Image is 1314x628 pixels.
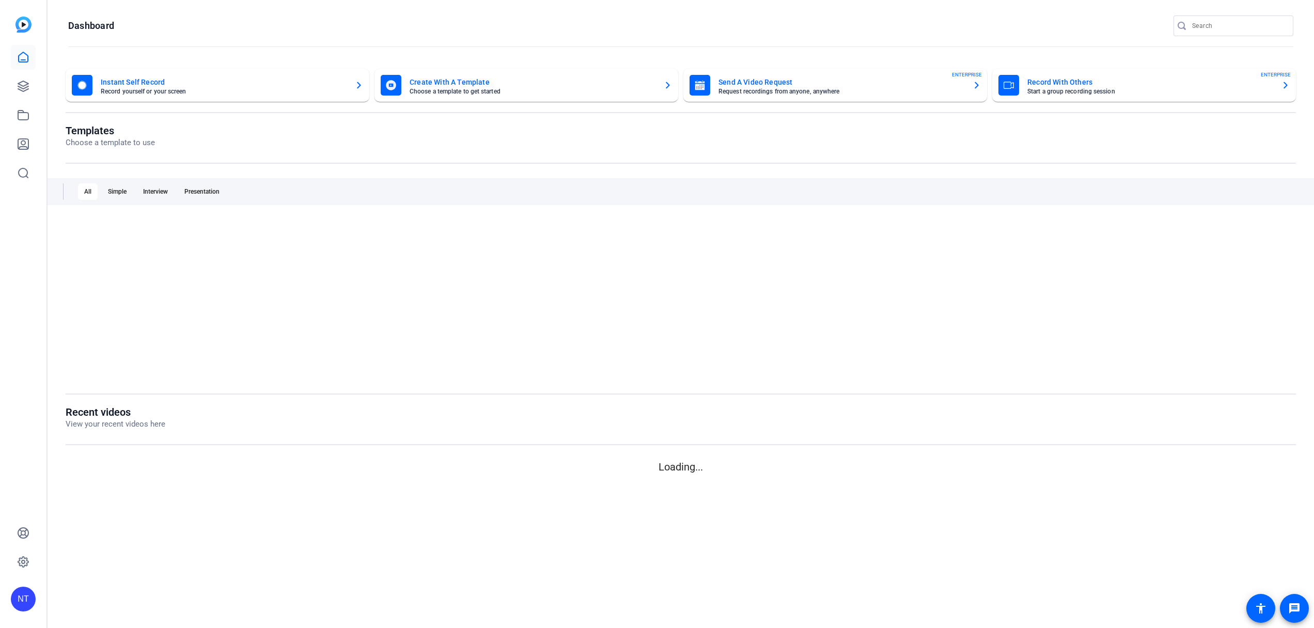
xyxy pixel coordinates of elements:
mat-card-title: Record With Others [1027,76,1273,88]
mat-card-title: Create With A Template [410,76,655,88]
p: Choose a template to use [66,137,155,149]
div: All [78,183,98,200]
mat-card-subtitle: Start a group recording session [1027,88,1273,95]
h1: Dashboard [68,20,114,32]
button: Create With A TemplateChoose a template to get started [374,69,678,102]
img: blue-gradient.svg [15,17,32,33]
mat-card-title: Send A Video Request [718,76,964,88]
mat-card-subtitle: Choose a template to get started [410,88,655,95]
p: Loading... [66,459,1296,475]
button: Send A Video RequestRequest recordings from anyone, anywhereENTERPRISE [683,69,987,102]
h1: Recent videos [66,406,165,418]
mat-card-title: Instant Self Record [101,76,347,88]
div: NT [11,587,36,611]
button: Record With OthersStart a group recording sessionENTERPRISE [992,69,1296,102]
mat-icon: accessibility [1255,602,1267,615]
mat-card-subtitle: Request recordings from anyone, anywhere [718,88,964,95]
span: ENTERPRISE [952,71,982,78]
button: Instant Self RecordRecord yourself or your screen [66,69,369,102]
p: View your recent videos here [66,418,165,430]
div: Interview [137,183,174,200]
mat-card-subtitle: Record yourself or your screen [101,88,347,95]
div: Simple [102,183,133,200]
div: Presentation [178,183,226,200]
span: ENTERPRISE [1261,71,1291,78]
input: Search [1192,20,1285,32]
mat-icon: message [1288,602,1301,615]
h1: Templates [66,124,155,137]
